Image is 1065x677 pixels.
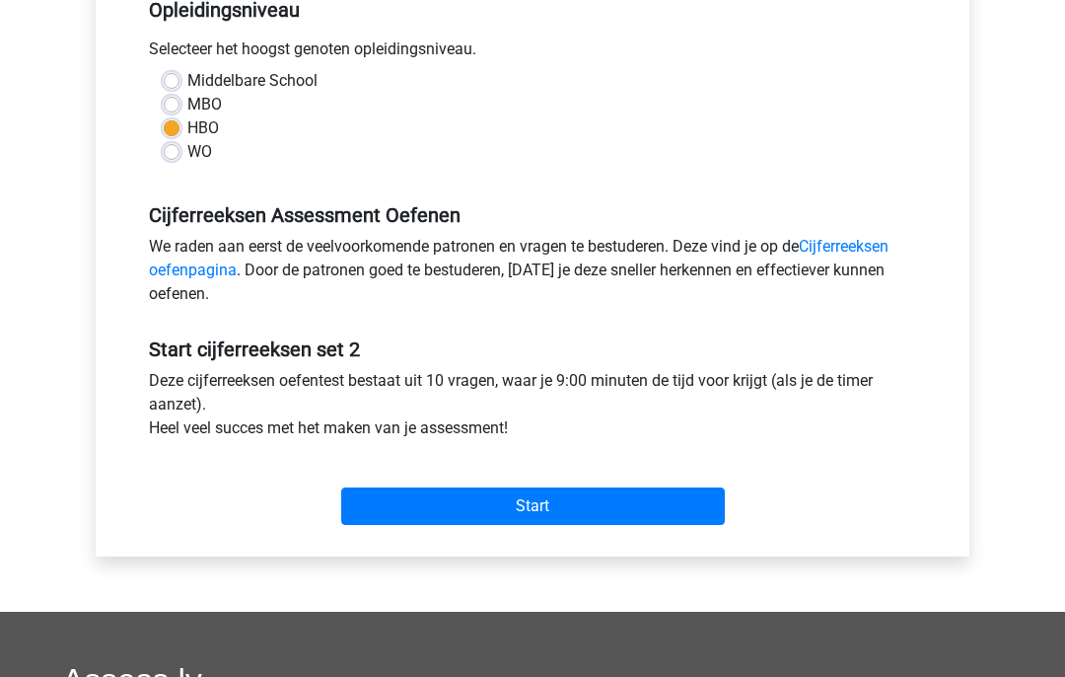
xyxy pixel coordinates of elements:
[187,93,222,116] label: MBO
[187,69,318,93] label: Middelbare School
[134,369,931,448] div: Deze cijferreeksen oefentest bestaat uit 10 vragen, waar je 9:00 minuten de tijd voor krijgt (als...
[341,488,725,525] input: Start
[149,338,916,361] h5: Start cijferreeksen set 2
[149,203,916,227] h5: Cijferreeksen Assessment Oefenen
[187,116,219,140] label: HBO
[134,235,931,314] div: We raden aan eerst de veelvoorkomende patronen en vragen te bestuderen. Deze vind je op de . Door...
[187,140,212,164] label: WO
[134,38,931,69] div: Selecteer het hoogst genoten opleidingsniveau.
